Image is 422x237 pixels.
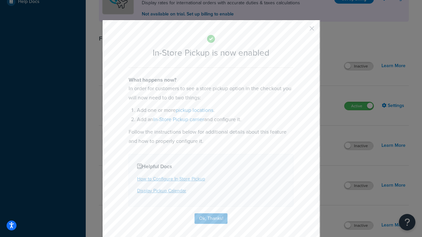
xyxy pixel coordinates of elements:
[137,106,293,115] li: Add one or more .
[137,175,205,182] a: How to Configure In-Store Pickup
[176,106,213,114] a: pickup locations
[129,76,293,84] h4: What happens now?
[137,187,186,194] a: Display Pickup Calendar
[129,127,293,146] p: Follow the instructions below for additional details about this feature and how to properly confi...
[129,48,293,58] h2: In-Store Pickup is now enabled
[129,84,293,102] p: In order for customers to see a store pickup option in the checkout you will now need to do two t...
[137,163,285,171] h4: Helpful Docs
[153,116,204,123] a: In-Store Pickup carrier
[195,213,227,224] button: Ok, Thanks!
[137,115,293,124] li: Add an and configure it.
